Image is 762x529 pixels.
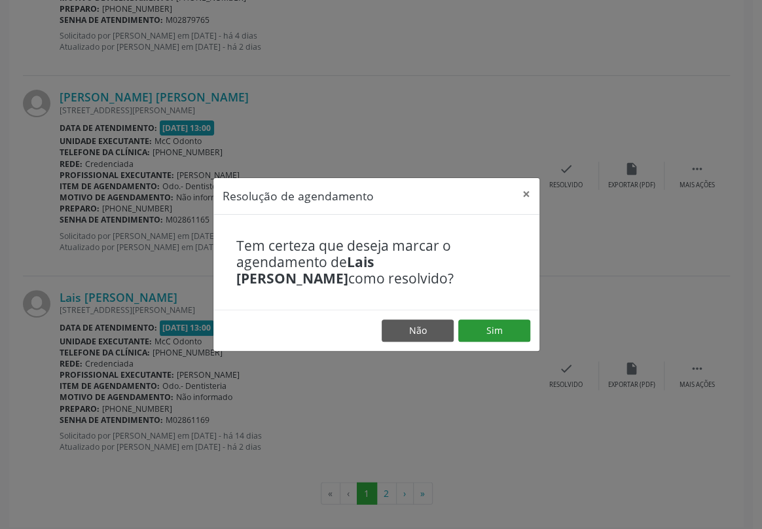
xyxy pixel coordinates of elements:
[236,253,374,287] b: Lais [PERSON_NAME]
[513,178,539,210] button: Close
[382,319,454,342] button: Não
[236,238,517,287] h4: Tem certeza que deseja marcar o agendamento de como resolvido?
[223,187,374,204] h5: Resolução de agendamento
[458,319,530,342] button: Sim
